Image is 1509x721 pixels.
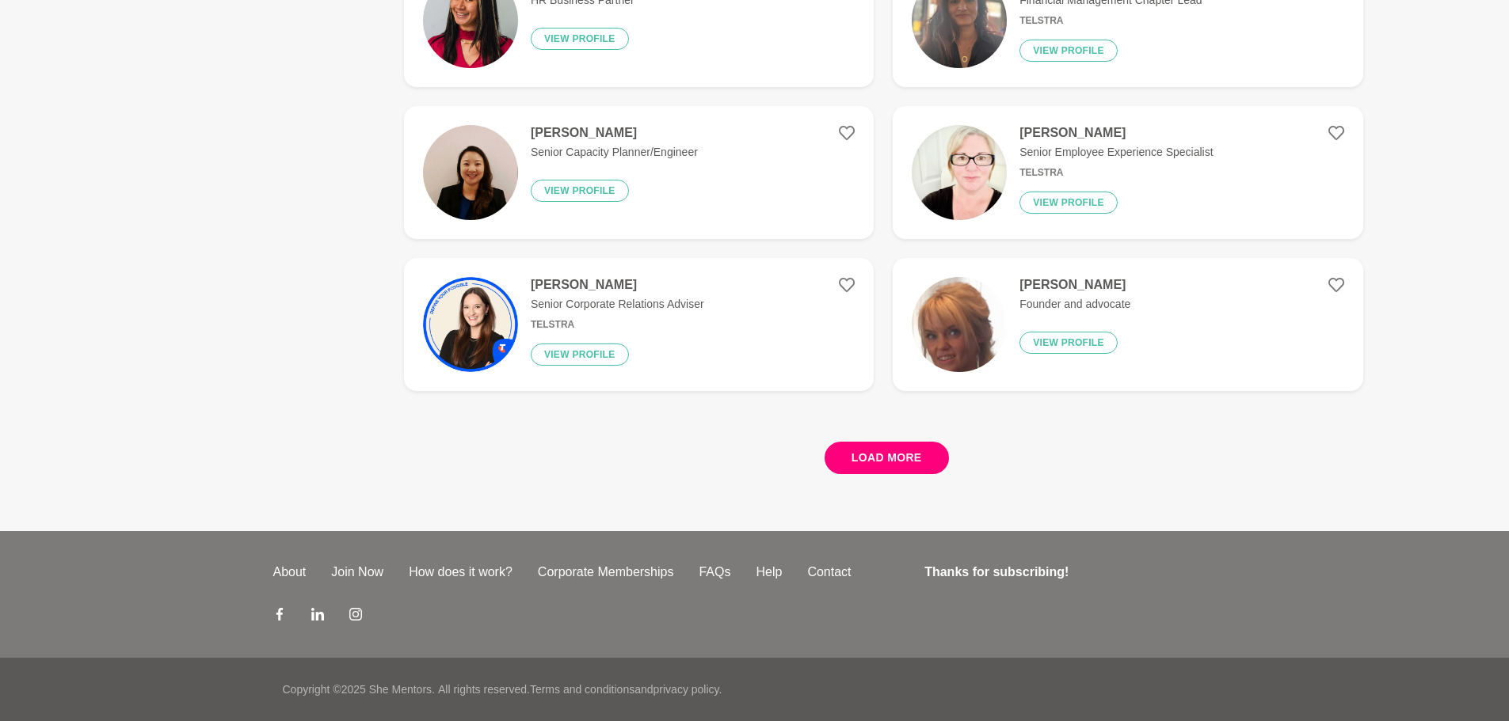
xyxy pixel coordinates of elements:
a: Terms and conditions [530,683,634,696]
button: View profile [531,343,629,366]
a: Help [743,563,795,582]
h6: Telstra [1019,15,1202,27]
a: [PERSON_NAME]Senior Employee Experience SpecialistTelstraView profile [893,106,1362,239]
a: How does it work? [396,563,525,582]
a: Facebook [273,607,286,626]
a: [PERSON_NAME]Senior Capacity Planner/EngineerView profile [404,106,874,239]
h4: Thanks for subscribing! [924,563,1226,582]
a: About [261,563,319,582]
a: [PERSON_NAME]Senior Corporate Relations AdviserTelstraView profile [404,258,874,391]
a: [PERSON_NAME]Founder and advocateView profile [893,258,1362,391]
a: Join Now [318,563,396,582]
img: 418eed57115aca911ab3132ca83da76a70174570-1600x1600.jpg [423,277,518,372]
p: All rights reserved. and . [438,681,722,698]
h4: [PERSON_NAME] [1019,125,1213,141]
h4: [PERSON_NAME] [531,125,698,141]
p: Copyright © 2025 She Mentors . [283,681,435,698]
button: View profile [531,28,629,50]
a: Contact [795,563,863,582]
img: 11efa73726d150086d39d59a83bc723f66f1fc14-1170x2532.png [912,277,1007,372]
p: Founder and advocate [1019,296,1130,313]
h4: [PERSON_NAME] [531,277,704,293]
a: Corporate Memberships [525,563,687,582]
p: Senior Corporate Relations Adviser [531,296,704,313]
img: 76d71eafe8075d13eeea03039b9742996b9cd231-1968x2624.jpg [912,125,1007,220]
button: View profile [1019,332,1118,354]
h6: Telstra [531,319,704,331]
button: View profile [1019,192,1118,214]
a: privacy policy [654,683,719,696]
p: Senior Capacity Planner/Engineer [531,144,698,161]
a: Instagram [349,607,362,626]
a: LinkedIn [311,607,324,626]
button: View profile [531,180,629,202]
img: 49f725dcccdd8bf20ef7723de0b376859f0749ad-800x800.jpg [423,125,518,220]
a: FAQs [686,563,743,582]
h6: Telstra [1019,167,1213,179]
p: Senior Employee Experience Specialist [1019,144,1213,161]
button: View profile [1019,40,1118,62]
button: Load more [825,442,949,474]
h4: [PERSON_NAME] [1019,277,1130,293]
